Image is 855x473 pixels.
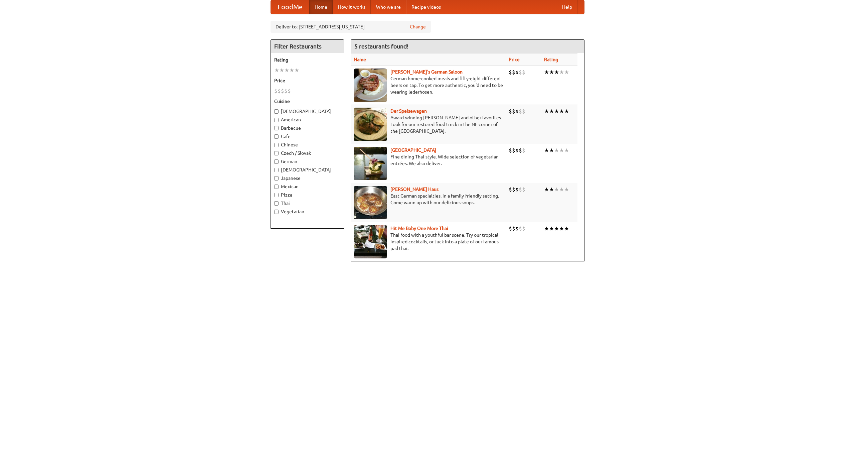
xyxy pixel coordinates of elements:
img: esthers.jpg [354,69,387,102]
li: $ [274,87,278,95]
li: ★ [564,186,569,193]
a: Rating [544,57,558,62]
li: ★ [554,108,559,115]
li: $ [284,87,288,95]
a: [PERSON_NAME] Haus [390,187,439,192]
li: $ [522,186,525,193]
li: $ [512,225,515,232]
li: ★ [554,147,559,154]
label: Thai [274,200,340,207]
img: babythai.jpg [354,225,387,258]
li: $ [288,87,291,95]
li: $ [278,87,281,95]
input: Thai [274,201,279,206]
label: Vegetarian [274,208,340,215]
li: $ [522,108,525,115]
h5: Cuisine [274,98,340,105]
input: Cafe [274,134,279,139]
a: Help [557,0,577,14]
div: Deliver to: [STREET_ADDRESS][US_STATE] [271,21,431,33]
li: $ [515,108,519,115]
li: ★ [544,147,549,154]
li: $ [509,108,512,115]
h5: Price [274,77,340,84]
li: $ [512,108,515,115]
p: East German specialties, in a family-friendly setting. Come warm up with our delicious soups. [354,193,503,206]
li: $ [519,186,522,193]
input: Barbecue [274,126,279,130]
li: ★ [559,108,564,115]
li: ★ [564,225,569,232]
li: ★ [559,147,564,154]
input: Vegetarian [274,210,279,214]
li: ★ [544,108,549,115]
img: satay.jpg [354,147,387,180]
li: $ [515,69,519,76]
a: How it works [333,0,371,14]
li: $ [522,69,525,76]
li: $ [519,108,522,115]
a: Name [354,57,366,62]
input: Mexican [274,185,279,189]
li: $ [515,147,519,154]
ng-pluralize: 5 restaurants found! [354,43,408,49]
h5: Rating [274,56,340,63]
li: $ [509,69,512,76]
a: [PERSON_NAME]'s German Saloon [390,69,463,75]
label: Mexican [274,183,340,190]
label: [DEMOGRAPHIC_DATA] [274,108,340,115]
li: ★ [564,147,569,154]
li: ★ [274,67,279,74]
li: ★ [559,186,564,193]
li: ★ [564,108,569,115]
label: Chinese [274,141,340,148]
a: [GEOGRAPHIC_DATA] [390,147,436,153]
li: ★ [554,69,559,76]
li: ★ [554,186,559,193]
a: Hit Me Baby One More Thai [390,226,448,231]
li: ★ [559,69,564,76]
li: ★ [549,147,554,154]
li: $ [519,147,522,154]
input: Japanese [274,176,279,181]
p: German home-cooked meals and fifty-eight different beers on tap. To get more authentic, you'd nee... [354,75,503,95]
li: $ [509,186,512,193]
li: ★ [554,225,559,232]
a: Home [309,0,333,14]
label: Czech / Slovak [274,150,340,156]
li: ★ [289,67,294,74]
li: $ [522,147,525,154]
li: $ [512,186,515,193]
a: FoodMe [271,0,309,14]
h4: Filter Restaurants [271,40,344,53]
li: $ [515,225,519,232]
li: $ [509,225,512,232]
input: Chinese [274,143,279,147]
label: Japanese [274,175,340,182]
li: $ [512,147,515,154]
input: American [274,118,279,122]
label: German [274,158,340,165]
a: Change [410,23,426,30]
li: ★ [544,186,549,193]
li: $ [512,69,515,76]
li: ★ [549,108,554,115]
p: Fine dining Thai-style. Wide selection of vegetarian entrées. We also deliver. [354,153,503,167]
li: ★ [279,67,284,74]
li: ★ [544,225,549,232]
label: Barbecue [274,125,340,131]
li: ★ [294,67,299,74]
label: Pizza [274,192,340,198]
li: ★ [544,69,549,76]
p: Thai food with a youthful bar scene. Try our tropical inspired cocktails, or tuck into a plate of... [354,232,503,252]
label: [DEMOGRAPHIC_DATA] [274,166,340,173]
a: Der Speisewagen [390,108,427,114]
li: ★ [549,69,554,76]
a: Who we are [371,0,406,14]
li: ★ [549,225,554,232]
